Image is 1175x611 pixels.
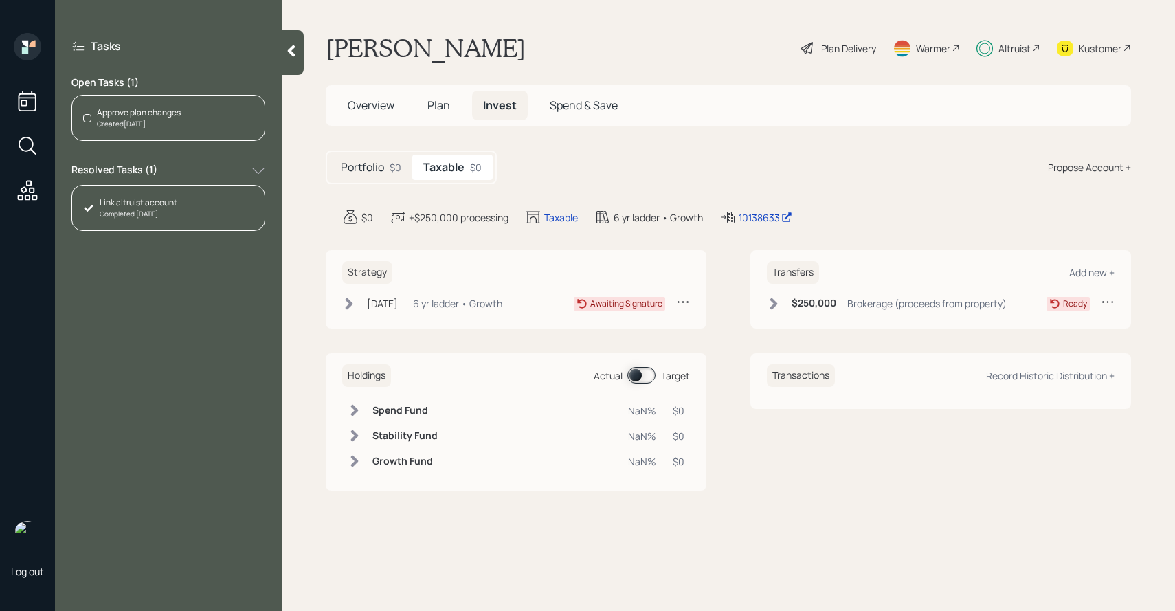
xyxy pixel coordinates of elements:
div: Add new + [1069,266,1115,279]
span: Invest [483,98,517,113]
h6: Holdings [342,364,391,387]
div: Target [661,368,690,383]
h6: Transfers [767,261,819,284]
h1: [PERSON_NAME] [326,33,526,63]
div: Actual [594,368,623,383]
h6: Spend Fund [372,405,438,416]
h6: Growth Fund [372,456,438,467]
div: Awaiting Signature [590,298,662,310]
h5: Portfolio [341,161,384,174]
div: Record Historic Distribution + [986,369,1115,382]
img: sami-boghos-headshot.png [14,521,41,548]
div: $0 [673,429,684,443]
h6: Strategy [342,261,392,284]
label: Resolved Tasks ( 1 ) [71,163,157,179]
label: Open Tasks ( 1 ) [71,76,265,89]
div: Completed [DATE] [100,209,177,219]
div: $0 [361,210,373,225]
div: NaN% [628,454,656,469]
h6: $250,000 [792,298,836,309]
div: Propose Account + [1048,160,1131,175]
div: Taxable [544,210,578,225]
div: Created [DATE] [97,119,181,129]
div: $0 [470,160,482,175]
div: Plan Delivery [821,41,876,56]
div: Brokerage (proceeds from property) [847,296,1007,311]
div: +$250,000 processing [409,210,508,225]
div: 6 yr ladder • Growth [413,296,502,311]
div: Log out [11,565,44,578]
div: [DATE] [367,296,398,311]
div: Link altruist account [100,197,177,209]
h6: Stability Fund [372,430,438,442]
div: $0 [673,454,684,469]
div: NaN% [628,429,656,443]
span: Plan [427,98,450,113]
label: Tasks [91,38,121,54]
div: 6 yr ladder • Growth [614,210,703,225]
div: Altruist [998,41,1031,56]
span: Spend & Save [550,98,618,113]
div: NaN% [628,403,656,418]
div: Warmer [916,41,950,56]
div: $0 [390,160,401,175]
div: $0 [673,403,684,418]
span: Overview [348,98,394,113]
div: Kustomer [1079,41,1121,56]
div: 10138633 [739,210,792,225]
div: Approve plan changes [97,107,181,119]
h5: Taxable [423,161,465,174]
h6: Transactions [767,364,835,387]
div: Ready [1063,298,1087,310]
